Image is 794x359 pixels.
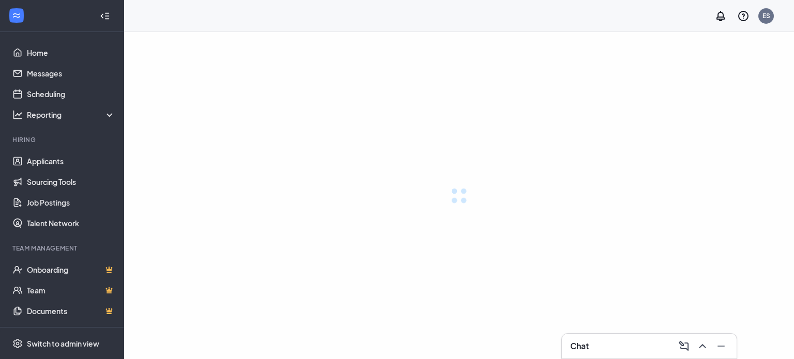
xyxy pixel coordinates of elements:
[27,84,115,104] a: Scheduling
[27,42,115,63] a: Home
[27,110,116,120] div: Reporting
[27,321,115,342] a: SurveysCrown
[27,63,115,84] a: Messages
[714,10,727,22] svg: Notifications
[715,340,727,352] svg: Minimize
[12,244,113,253] div: Team Management
[675,338,691,354] button: ComposeMessage
[696,340,709,352] svg: ChevronUp
[27,192,115,213] a: Job Postings
[27,259,115,280] a: OnboardingCrown
[762,11,770,20] div: ES
[11,10,22,21] svg: WorkstreamLogo
[693,338,710,354] button: ChevronUp
[27,213,115,233] a: Talent Network
[100,11,110,21] svg: Collapse
[737,10,750,22] svg: QuestionInfo
[12,135,113,144] div: Hiring
[12,110,23,120] svg: Analysis
[570,340,589,352] h3: Chat
[27,280,115,301] a: TeamCrown
[27,171,115,192] a: Sourcing Tools
[27,151,115,171] a: Applicants
[712,338,728,354] button: Minimize
[27,338,99,349] div: Switch to admin view
[27,301,115,321] a: DocumentsCrown
[678,340,690,352] svg: ComposeMessage
[12,338,23,349] svg: Settings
